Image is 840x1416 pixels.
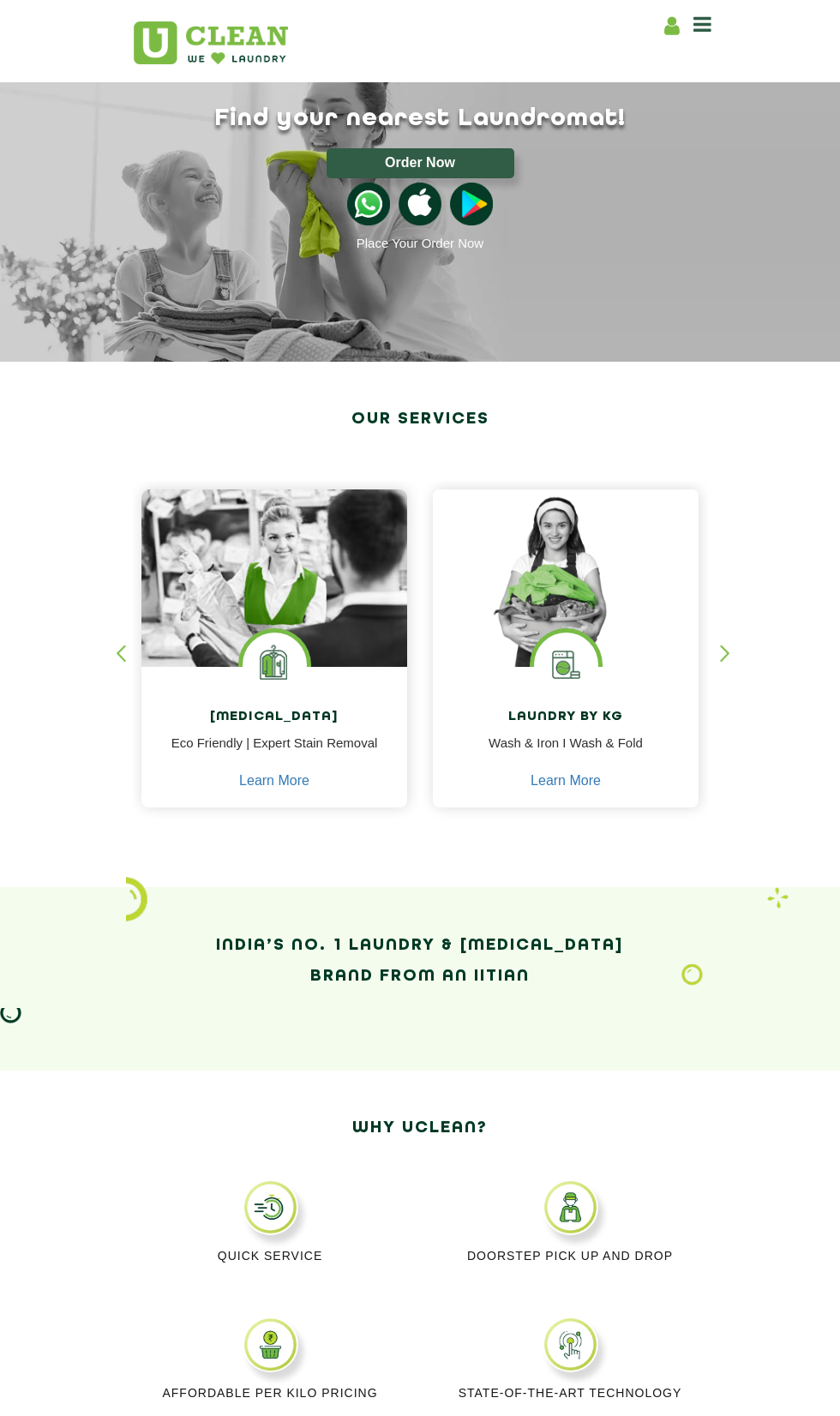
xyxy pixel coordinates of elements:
[531,773,601,789] a: Learn More
[133,404,707,435] h2: Our Services
[133,1113,707,1143] h2: Why Uclean?
[133,930,707,992] h2: India’s No. 1 Laundry & [MEDICAL_DATA] Brand from an IITian
[154,734,394,772] p: Eco Friendly | Expert Stain Removal
[446,710,686,725] h4: Laundry by Kg
[133,1385,407,1401] p: Affordable per kilo pricing
[767,887,789,909] img: Laundry wash and iron
[534,633,598,697] img: laundry washing machine
[133,1248,407,1263] p: Quick Service
[347,183,390,225] img: whatsappicon.png
[399,183,441,225] img: apple-icon.png
[543,1179,598,1235] img: DOORSTEP_PICK_UP_AND_DROP_11zon.webp
[134,21,288,64] img: UClean Laundry and Dry Cleaning
[446,734,686,772] p: Wash & Iron I Wash & Fold
[243,1317,298,1372] img: affordable_per_kilo_pricing_11zon.webp
[126,877,147,921] img: icon_2.png
[433,1385,707,1401] p: State-of-the-art Technology
[681,963,703,986] img: Laundry
[327,148,514,178] button: Order Now
[433,489,699,667] img: a girl with laundry basket
[243,1179,298,1235] img: QUICK_SERVICE_11zon.webp
[243,633,307,697] img: Laundry Services near me
[543,1317,598,1372] img: STATE_OF_THE_ART_TECHNOLOGY_11zon.webp
[450,183,493,225] img: playstoreicon.png
[433,1248,707,1263] p: Doorstep Pick up and Drop
[239,773,309,789] a: Learn More
[120,105,720,133] h1: Find your nearest Laundromat!
[141,489,407,704] img: Drycleaners near me
[154,710,394,725] h4: [MEDICAL_DATA]
[357,236,483,250] a: Place Your Order Now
